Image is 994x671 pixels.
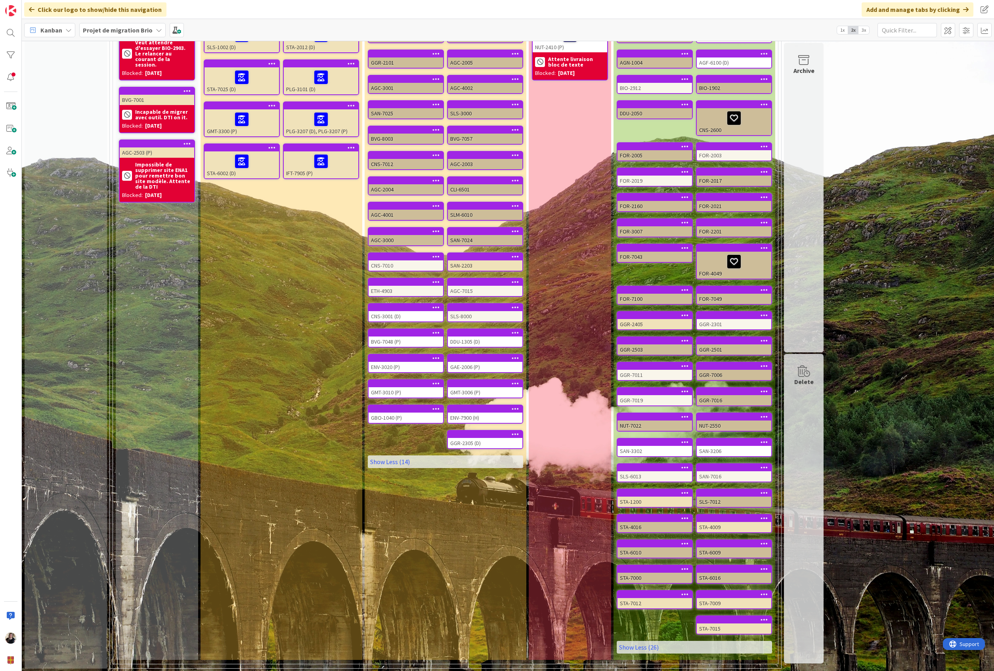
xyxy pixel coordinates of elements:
div: FOR-2160 [617,194,692,211]
div: SAN-7016 [697,471,771,482]
div: [DATE] [558,69,575,77]
div: STA-7015 [697,616,771,634]
b: Attente livraison bloc de texte [548,56,605,67]
div: CNS-7010 [369,260,443,271]
div: ENV-3020 (P) [369,355,443,372]
div: DDU-1305 (D) [448,336,522,347]
div: GGR-7016 [697,388,771,405]
div: SAN-7025 [369,108,443,119]
div: Delete [794,377,814,386]
div: SLS-7012 [697,497,771,507]
div: AGC-3000 [369,235,443,245]
div: STA-4016 [617,515,692,532]
div: BVG-7001 [120,88,194,105]
div: SAN-3206 [697,446,771,456]
div: FOR-4049 [697,252,771,279]
div: FOR-2003 [697,150,771,161]
div: FOR-2201 [697,219,771,237]
b: Incapable de migrer avec outil. DTI on it. [135,109,192,120]
div: SLS-6013 [617,464,692,482]
div: AGC-2003 [448,152,522,169]
div: Add and manage tabs by clicking [862,2,973,17]
div: GGR-2305 (D) [448,431,522,448]
div: GGR-2503 [617,337,692,355]
div: STA-4016 [617,522,692,532]
div: BIO-2912 [617,83,692,93]
div: FOR-2019 [617,176,692,186]
div: STA-7009 [697,598,771,608]
div: CNS-7012 [369,152,443,169]
div: SLS-6013 [617,471,692,482]
div: FOR-2021 [697,201,771,211]
div: AGC-2004 [369,184,443,195]
div: STA-7025 (D) [205,67,279,94]
div: GGR-2501 [697,337,771,355]
div: SLS-7012 [697,489,771,507]
div: STA-6010 [617,540,692,558]
div: CNS-7010 [369,253,443,271]
div: BVG-7057 [448,134,522,144]
div: AGC-3001 [369,83,443,93]
div: BVG-8003 [369,126,443,144]
div: BVG-8003 [369,134,443,144]
div: CLI-6501 [448,177,522,195]
div: AGC-2005 [448,57,522,68]
div: SLS-8000 [448,311,522,321]
div: GGR-2405 [617,312,692,329]
img: avatar [5,655,16,666]
div: FOR-7043 [617,252,692,262]
div: AGC-3000 [369,228,443,245]
div: FOR-3007 [617,219,692,237]
div: SAN-3302 [617,439,692,456]
div: DDU-1305 (D) [448,329,522,347]
div: STA-6002 (D) [205,151,279,178]
div: GBO-1040 (P) [369,405,443,423]
div: FOR-2021 [697,194,771,211]
div: FOR-7049 [697,287,771,304]
div: FOR-2005 [617,143,692,161]
div: AGC-4001 [369,210,443,220]
div: GGR-7006 [697,370,771,380]
div: SAN-7016 [697,464,771,482]
div: SAN-2203 [448,253,522,271]
div: GGR-2405 [617,319,692,329]
div: STA-7009 [697,591,771,608]
div: Blocked: [122,122,143,130]
div: SAN-7024 [448,228,522,245]
div: GGR-2101 [369,50,443,68]
div: [DATE] [145,122,162,130]
b: Veut attendre d'essayer BIO-2903. Le relancer au courant de la session. [135,40,192,67]
div: PLG-3207 (D), PLG-3207 (P) [284,109,358,136]
div: AGF-6100 (D) [697,50,771,68]
img: Visit kanbanzone.com [5,5,16,16]
div: STA-7000 [617,573,692,583]
div: STA-4009 [697,515,771,532]
div: Archive [793,66,814,75]
div: FOR-7043 [617,245,692,262]
div: STA-7000 [617,566,692,583]
div: AGC-2003 [448,159,522,169]
div: GGR-2501 [697,344,771,355]
div: GGR-2503 [617,344,692,355]
div: AGC-2503 (P) [120,147,194,158]
div: BVG-7048 (P) [369,329,443,347]
div: BVG-7057 [448,126,522,144]
span: 1x [837,26,848,34]
div: SLM-6010 [448,203,522,220]
div: GMT-3010 (P) [369,380,443,398]
div: GMT-3300 (P) [205,102,279,136]
div: AGC-2005 [448,50,522,68]
div: FOR-7100 [617,294,692,304]
div: BVG-7048 (P) [369,336,443,347]
div: Blocked: [535,69,556,77]
div: GMT-3006 (P) [448,387,522,398]
div: STA-7025 (D) [205,60,279,94]
div: GMT-3010 (P) [369,387,443,398]
div: SAN-7024 [448,235,522,245]
a: Show Less (14) [368,455,523,468]
div: BIO-1902 [697,83,771,93]
div: GGR-2305 (D) [448,438,522,448]
div: FOR-2160 [617,201,692,211]
div: STA-6009 [697,540,771,558]
span: Support [17,1,36,11]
